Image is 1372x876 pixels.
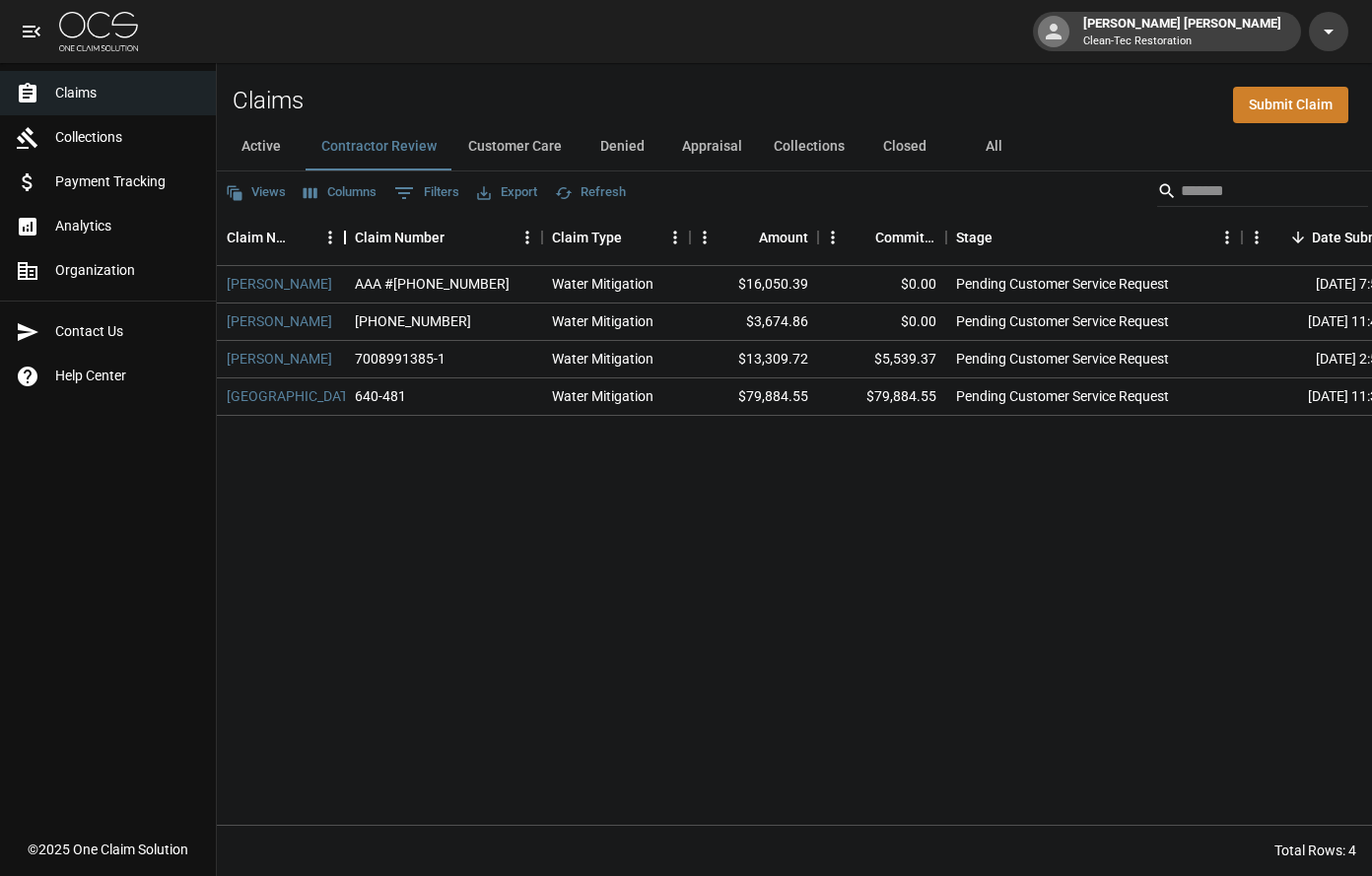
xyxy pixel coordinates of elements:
[550,177,631,208] button: Refresh
[217,123,306,170] button: Active
[956,274,1169,294] div: Pending Customer Service Request
[542,210,690,265] div: Claim Type
[946,210,1242,265] div: Stage
[355,210,445,265] div: Claim Number
[55,216,200,236] span: Analytics
[227,210,288,265] div: Claim Name
[956,386,1169,406] div: Pending Customer Service Request
[956,210,993,265] div: Stage
[758,123,860,170] button: Collections
[233,87,304,115] h2: Claims
[452,123,578,170] button: Customer Care
[1274,841,1356,860] div: Total Rows: 4
[690,266,818,303] div: $16,050.39
[217,210,345,265] div: Claim Name
[818,378,946,416] div: $79,884.55
[818,266,946,303] div: $0.00
[227,311,332,331] a: [PERSON_NAME]
[472,177,542,208] button: Export
[28,840,188,859] div: © 2025 One Claim Solution
[690,223,720,252] button: Menu
[1212,223,1242,252] button: Menu
[690,378,818,416] div: $79,884.55
[993,224,1020,251] button: Sort
[818,341,946,378] div: $5,539.37
[55,83,200,103] span: Claims
[227,349,332,369] a: [PERSON_NAME]
[552,274,653,294] div: Water Mitigation
[1242,223,1271,252] button: Menu
[622,224,650,251] button: Sort
[513,223,542,252] button: Menu
[299,177,381,208] button: Select columns
[227,274,332,294] a: [PERSON_NAME]
[355,311,471,331] div: 1006-18-2882
[345,210,542,265] div: Claim Number
[306,123,452,170] button: Contractor Review
[389,177,464,209] button: Show filters
[55,321,200,342] span: Contact Us
[552,349,653,369] div: Water Mitigation
[315,223,345,252] button: Menu
[690,341,818,378] div: $13,309.72
[660,223,690,252] button: Menu
[818,303,946,341] div: $0.00
[949,123,1038,170] button: All
[731,224,759,251] button: Sort
[12,12,51,51] button: open drawer
[1284,224,1312,251] button: Sort
[355,386,406,406] div: 640-481
[355,349,446,369] div: 7008991385-1
[1075,14,1289,49] div: [PERSON_NAME] [PERSON_NAME]
[759,210,808,265] div: Amount
[355,274,510,294] div: AAA #1006-34-4626
[578,123,666,170] button: Denied
[288,224,315,251] button: Sort
[552,386,653,406] div: Water Mitigation
[956,349,1169,369] div: Pending Customer Service Request
[848,224,875,251] button: Sort
[1157,175,1368,211] div: Search
[860,123,949,170] button: Closed
[875,210,936,265] div: Committed Amount
[552,311,653,331] div: Water Mitigation
[221,177,291,208] button: Views
[1083,34,1281,50] p: Clean-Tec Restoration
[1233,87,1348,123] a: Submit Claim
[818,223,848,252] button: Menu
[217,123,1372,170] div: dynamic tabs
[690,210,818,265] div: Amount
[445,224,472,251] button: Sort
[55,171,200,192] span: Payment Tracking
[666,123,758,170] button: Appraisal
[552,210,622,265] div: Claim Type
[59,12,138,51] img: ocs-logo-white-transparent.png
[55,366,200,386] span: Help Center
[690,303,818,341] div: $3,674.86
[818,210,946,265] div: Committed Amount
[227,386,360,406] a: [GEOGRAPHIC_DATA]
[956,311,1169,331] div: Pending Customer Service Request
[55,260,200,281] span: Organization
[55,127,200,148] span: Collections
